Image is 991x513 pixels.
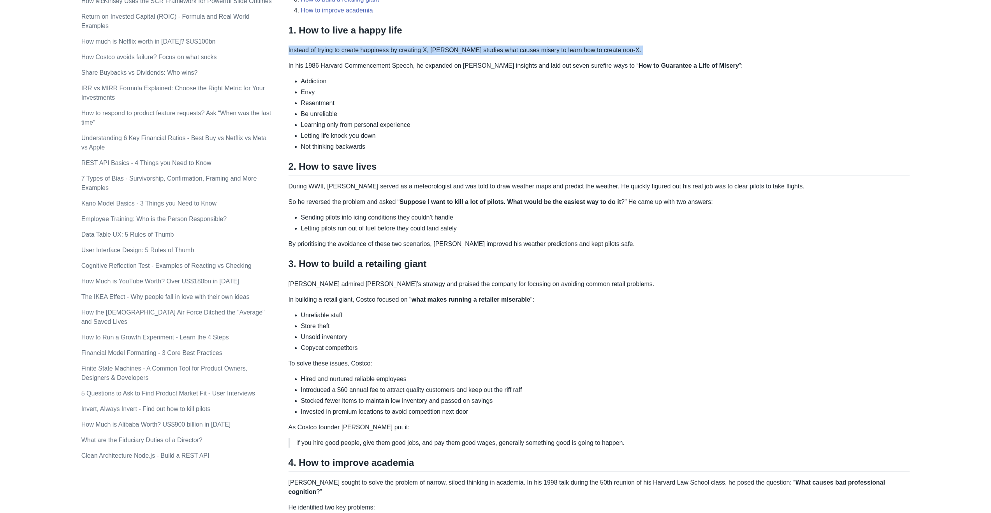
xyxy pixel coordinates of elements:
[81,160,211,166] a: REST API Basics - 4 Things you Need to Know
[289,503,910,512] p: He identified two key problems:
[81,406,211,412] a: Invert, Always Invert - Find out how to kill pilots
[301,332,910,342] li: Unsold inventory
[81,437,202,443] a: What are the Fiduciary Duties of a Director?
[81,54,217,60] a: How Costco avoids failure? Focus on what sucks
[289,61,910,70] p: In his 1986 Harvard Commencement Speech, he expanded on [PERSON_NAME] insights and laid out seven...
[81,247,194,253] a: User Interface Design: 5 Rules of Thumb
[81,309,265,325] a: How the [DEMOGRAPHIC_DATA] Air Force Ditched the "Average" and Saved Lives
[81,421,231,428] a: How Much is Alibaba Worth? US$900 billion in [DATE]
[81,365,248,381] a: Finite State Machines - A Common Tool for Product Owners, Designers & Developers
[301,311,910,320] li: Unreliable staff
[301,98,910,108] li: Resentment
[81,231,174,238] a: Data Table UX: 5 Rules of Thumb
[81,334,229,341] a: How to Run a Growth Experiment - Learn the 4 Steps
[301,142,910,151] li: Not thinking backwards
[81,69,198,76] a: Share Buybacks vs Dividends: Who wins?
[81,293,250,300] a: The IKEA Effect - Why people fall in love with their own ideas
[301,77,910,86] li: Addiction
[639,62,739,69] strong: How to Guarantee a Life of Misery
[81,390,255,397] a: 5 Questions to Ask to Find Product Market Fit - User Interviews
[81,85,265,101] a: IRR vs MIRR Formula Explained: Choose the Right Metric for Your Investments
[412,296,530,303] strong: what makes running a retailer miserable
[81,175,257,191] a: 7 Types of Bias - Survivorship, Confirmation, Framing and More Examples
[301,322,910,331] li: Store theft
[289,423,910,432] p: As Costco founder [PERSON_NAME] put it:
[81,262,252,269] a: Cognitive Reflection Test - Examples of Reacting vs Checking
[289,295,910,304] p: In building a retail giant, Costco focused on " ":
[81,452,209,459] a: Clean Architecture Node.js - Build a REST API
[289,457,910,472] h2: 4. How to improve academia
[81,216,227,222] a: Employee Training: Who is the Person Responsible?
[301,131,910,141] li: Letting life knock you down
[289,478,910,497] p: [PERSON_NAME] sought to solve the problem of narrow, siloed thinking in academia. In his 1998 tal...
[289,279,910,289] p: [PERSON_NAME] admired [PERSON_NAME]’s strategy and praised the company for focusing on avoiding c...
[81,135,267,151] a: Understanding 6 Key Financial Ratios - Best Buy vs Netflix vs Meta vs Apple
[289,197,910,207] p: So he reversed the problem and asked “ ?” He came up with two answers:
[289,359,910,368] p: To solve these issues, Costco:
[301,120,910,130] li: Learning only from personal experience
[301,213,910,222] li: Sending pilots into icing conditions they couldn’t handle
[81,13,250,29] a: Return on Invested Capital (ROIC) - Formula and Real World Examples
[301,374,910,384] li: Hired and nurtured reliable employees
[289,258,910,273] h2: 3. How to build a retailing giant
[81,350,222,356] a: Financial Model Formatting - 3 Core Best Practices
[289,161,910,176] h2: 2. How to save lives
[301,88,910,97] li: Envy
[296,438,904,448] p: If you hire good people, give them good jobs, and pay them good wages, generally something good i...
[301,7,373,14] a: How to improve academia
[400,199,621,205] strong: Suppose I want to kill a lot of pilots. What would be the easiest way to do it
[81,110,271,126] a: How to respond to product feature requests? Ask “When was the last time”
[289,25,910,39] h2: 1. How to live a happy life
[301,224,910,233] li: Letting pilots run out of fuel before they could land safely
[289,46,910,55] p: Instead of trying to create happiness by creating X, [PERSON_NAME] studies what causes misery to ...
[81,200,217,207] a: Kano Model Basics - 3 Things you Need to Know
[289,239,910,249] p: By prioritising the avoidance of these two scenarios, [PERSON_NAME] improved his weather predicti...
[81,278,239,285] a: How Much is YouTube Worth? Over US$180bn in [DATE]
[289,479,885,495] strong: What causes bad professional cognition
[81,38,216,45] a: How much is Netflix worth in [DATE]? $US100bn
[289,182,910,191] p: During WWII, [PERSON_NAME] served as a meteorologist and was told to draw weather maps and predic...
[301,385,910,395] li: Introduced a $60 annual fee to attract quality customers and keep out the riff raff
[301,343,910,353] li: Copycat competitors
[301,396,910,406] li: Stocked fewer items to maintain low inventory and passed on savings
[301,407,910,416] li: Invested in premium locations to avoid competition next door
[301,109,910,119] li: Be unreliable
